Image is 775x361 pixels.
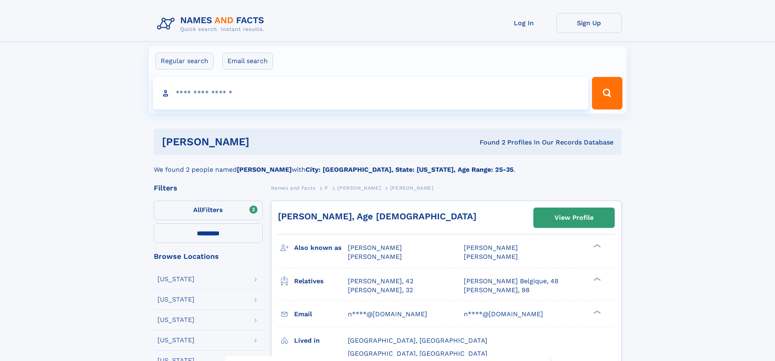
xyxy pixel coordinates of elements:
[325,185,328,191] span: P
[557,13,622,33] a: Sign Up
[592,309,601,315] div: ❯
[365,138,613,147] div: Found 2 Profiles In Our Records Database
[157,276,194,282] div: [US_STATE]
[294,274,348,288] h3: Relatives
[348,253,402,260] span: [PERSON_NAME]
[157,296,194,303] div: [US_STATE]
[464,277,559,286] a: [PERSON_NAME] Belgique, 48
[294,241,348,255] h3: Also known as
[157,337,194,343] div: [US_STATE]
[464,286,530,295] a: [PERSON_NAME], 98
[294,307,348,321] h3: Email
[153,77,589,109] input: search input
[491,13,557,33] a: Log In
[348,337,487,344] span: [GEOGRAPHIC_DATA], [GEOGRAPHIC_DATA]
[154,201,263,220] label: Filters
[337,185,381,191] span: [PERSON_NAME]
[325,183,328,193] a: P
[278,211,476,221] a: [PERSON_NAME], Age [DEMOGRAPHIC_DATA]
[193,206,202,214] span: All
[555,208,594,227] div: View Profile
[348,244,402,252] span: [PERSON_NAME]
[154,184,263,192] div: Filters
[337,183,381,193] a: [PERSON_NAME]
[154,253,263,260] div: Browse Locations
[154,155,622,175] div: We found 2 people named with .
[155,53,214,70] label: Regular search
[154,13,271,35] img: Logo Names and Facts
[294,334,348,348] h3: Lived in
[271,183,316,193] a: Names and Facts
[157,317,194,323] div: [US_STATE]
[592,276,601,282] div: ❯
[306,166,513,173] b: City: [GEOGRAPHIC_DATA], State: [US_STATE], Age Range: 25-35
[162,137,365,147] h1: [PERSON_NAME]
[348,350,487,357] span: [GEOGRAPHIC_DATA], [GEOGRAPHIC_DATA]
[464,253,518,260] span: [PERSON_NAME]
[592,77,622,109] button: Search Button
[464,244,518,252] span: [PERSON_NAME]
[348,286,413,295] a: [PERSON_NAME], 32
[222,53,273,70] label: Email search
[348,277,413,286] a: [PERSON_NAME], 42
[592,243,601,249] div: ❯
[390,185,434,191] span: [PERSON_NAME]
[534,208,614,228] a: View Profile
[237,166,292,173] b: [PERSON_NAME]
